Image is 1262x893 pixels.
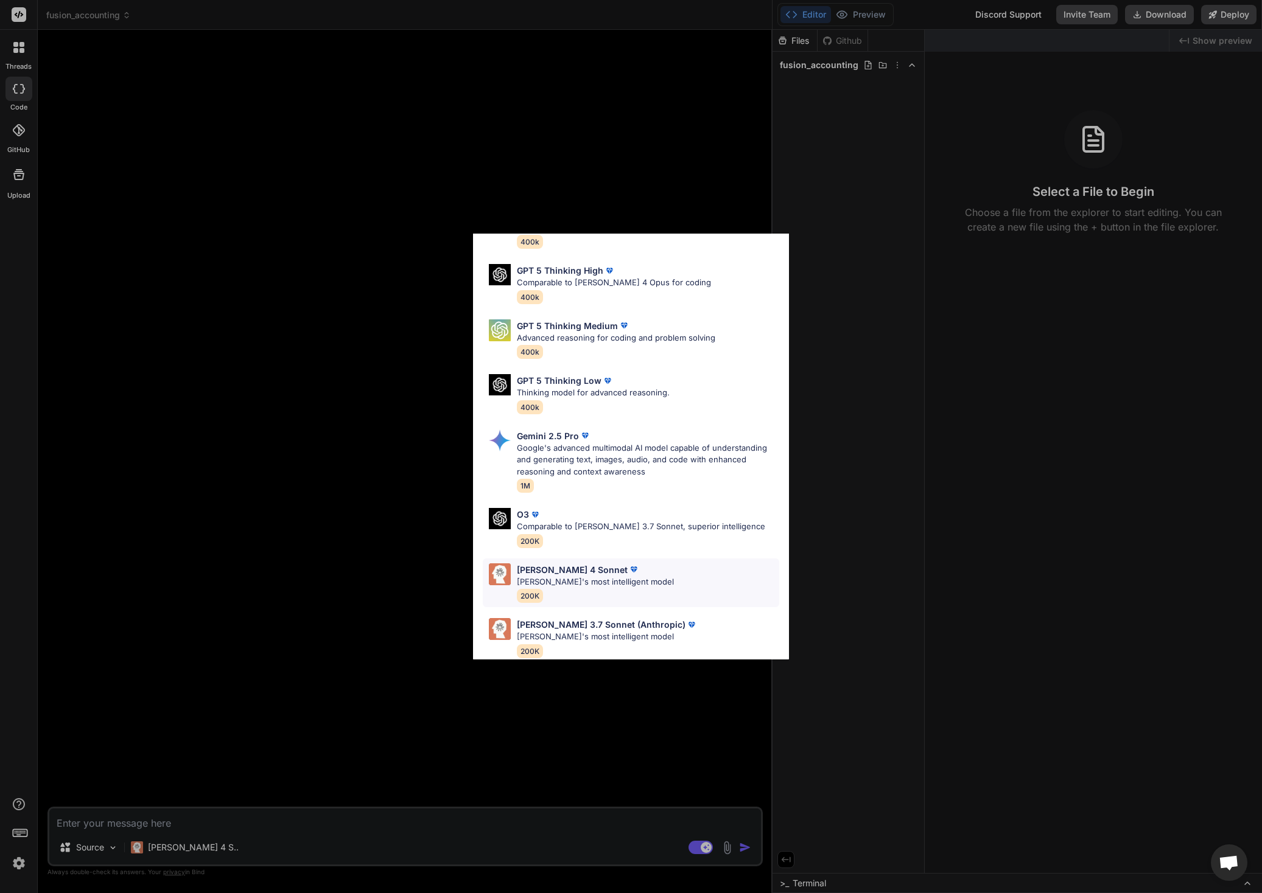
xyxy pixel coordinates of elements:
[489,264,511,285] img: Pick Models
[517,521,765,533] p: Comparable to [PERSON_NAME] 3.7 Sonnet, superior intelligence
[489,508,511,529] img: Pick Models
[517,374,601,387] p: GPT 5 Thinking Low
[489,374,511,395] img: Pick Models
[517,618,685,631] p: [PERSON_NAME] 3.7 Sonnet (Anthropic)
[517,534,543,548] span: 200K
[517,508,529,521] p: O3
[517,319,618,332] p: GPT 5 Thinking Medium
[517,387,670,399] p: Thinking model for advanced reasoning.
[489,429,511,451] img: Pick Models
[489,319,511,341] img: Pick Models
[618,319,630,332] img: premium
[517,429,579,442] p: Gemini 2.5 Pro
[628,563,640,575] img: premium
[517,631,698,643] p: [PERSON_NAME]'s most intelligent model
[517,563,628,576] p: [PERSON_NAME] 4 Sonnet
[1211,844,1247,881] div: Open chat
[517,589,543,603] span: 200K
[529,509,541,521] img: premium
[517,400,543,414] span: 400k
[517,576,674,588] p: [PERSON_NAME]'s most intelligent model
[685,619,698,631] img: premium
[517,277,711,289] p: Comparable to [PERSON_NAME] 4 Opus for coding
[517,345,543,359] span: 400k
[517,264,603,277] p: GPT 5 Thinking High
[489,618,511,640] img: Pick Models
[517,644,543,658] span: 200K
[517,290,543,304] span: 400k
[489,563,511,585] img: Pick Models
[603,265,615,277] img: premium
[517,332,715,344] p: Advanced reasoning for coding and problem solving
[517,479,534,493] span: 1M
[579,429,591,442] img: premium
[517,235,543,249] span: 400k
[601,375,614,387] img: premium
[517,442,779,478] p: Google's advanced multimodal AI model capable of understanding and generating text, images, audio...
